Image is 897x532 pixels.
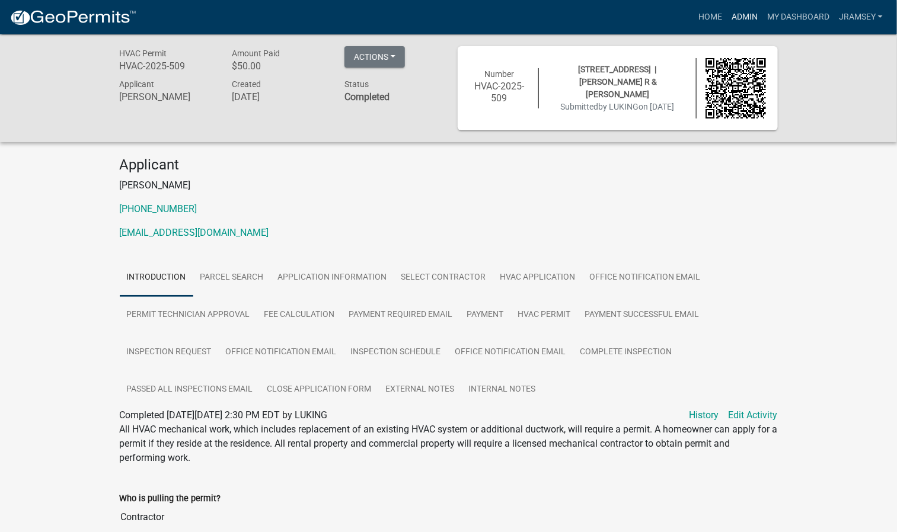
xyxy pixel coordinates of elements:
a: Introduction [120,259,193,297]
a: Inspection Request [120,334,219,371]
a: Complete Inspection [573,334,679,371]
a: Select contractor [394,259,493,297]
a: External Notes [379,371,462,409]
strong: Completed [344,91,390,102]
h6: $50.00 [232,60,327,72]
a: [EMAIL_ADDRESS][DOMAIN_NAME] [120,227,269,238]
a: Edit Activity [729,408,778,422]
img: QR code [706,58,766,118]
p: [PERSON_NAME] [120,178,778,193]
span: Created [232,79,261,89]
span: Applicant [120,79,155,89]
a: Permit Technician Approval [120,296,257,334]
span: by LUKING [599,102,639,111]
a: [PHONE_NUMBER] [120,203,197,214]
a: Office Notification Email [219,334,344,371]
a: Payment Successful Email [578,296,707,334]
h4: Applicant [120,156,778,174]
span: Amount Paid [232,49,280,58]
a: Payment [460,296,511,334]
h6: HVAC-2025-509 [470,81,530,103]
h6: HVAC-2025-509 [120,60,215,72]
a: HVAC Permit [511,296,578,334]
p: All HVAC mechanical work, which includes replacement of an existing HVAC system or additional duc... [120,422,778,465]
span: Status [344,79,369,89]
a: Passed All Inspections Email [120,371,260,409]
a: Inspection Schedule [344,334,448,371]
a: HVAC Application [493,259,583,297]
label: Who is pulling the permit? [120,495,221,503]
a: Parcel search [193,259,271,297]
span: HVAC Permit [120,49,167,58]
a: Close Application Form [260,371,379,409]
a: Fee Calculation [257,296,342,334]
span: [STREET_ADDRESS] | [PERSON_NAME] R & [PERSON_NAME] [578,65,657,99]
h6: [DATE] [232,91,327,102]
button: Actions [344,46,405,68]
a: Office Notification Email [583,259,708,297]
a: jramsey [834,6,888,28]
a: Payment Required Email [342,296,460,334]
a: Application Information [271,259,394,297]
span: Submitted on [DATE] [561,102,675,111]
a: Office Notification Email [448,334,573,371]
a: Internal Notes [462,371,543,409]
span: Number [484,69,514,79]
h6: [PERSON_NAME] [120,91,215,102]
a: Admin [727,6,762,28]
a: My Dashboard [762,6,834,28]
span: Completed [DATE][DATE] 2:30 PM EDT by LUKING [120,409,328,421]
a: Home [694,6,727,28]
a: History [689,408,719,422]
